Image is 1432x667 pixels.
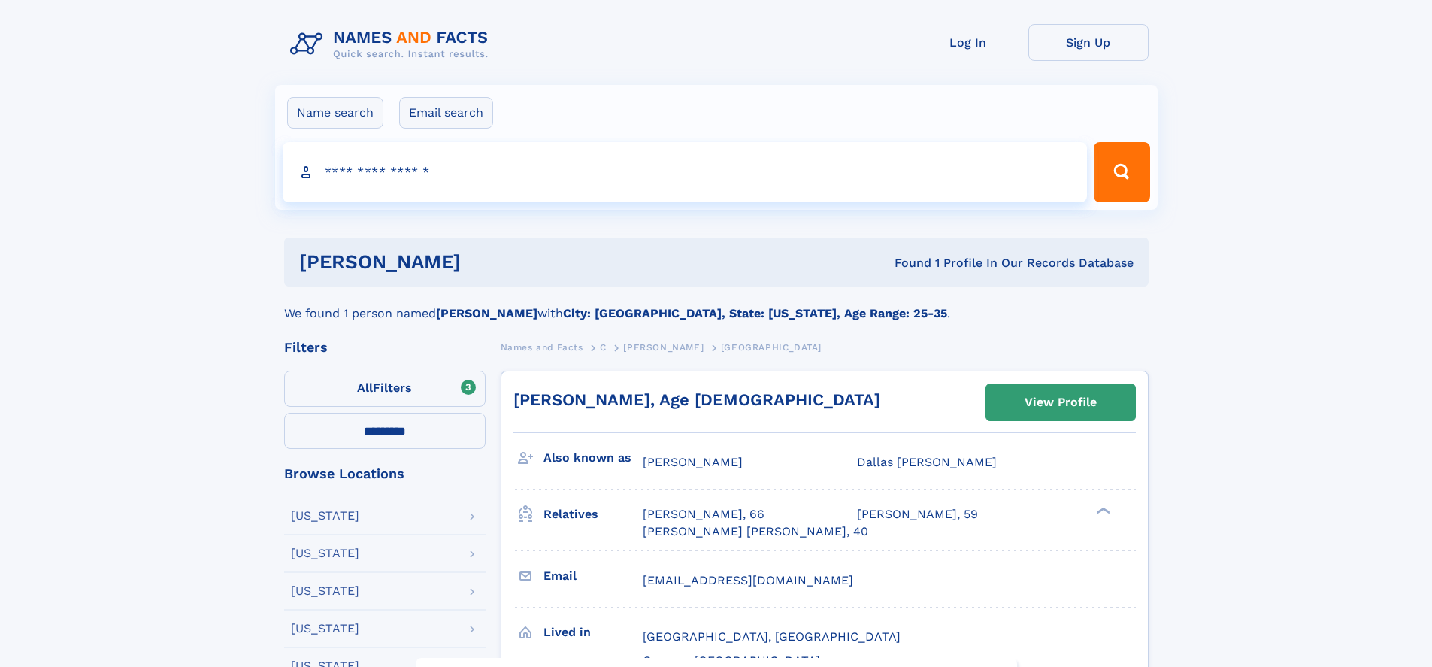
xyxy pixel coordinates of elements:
[600,342,607,353] span: C
[986,384,1135,420] a: View Profile
[563,306,947,320] b: City: [GEOGRAPHIC_DATA], State: [US_STATE], Age Range: 25-35
[399,97,493,129] label: Email search
[643,573,853,587] span: [EMAIL_ADDRESS][DOMAIN_NAME]
[284,24,501,65] img: Logo Names and Facts
[643,523,868,540] a: [PERSON_NAME] [PERSON_NAME], 40
[291,623,359,635] div: [US_STATE]
[1028,24,1149,61] a: Sign Up
[1093,506,1111,516] div: ❯
[284,371,486,407] label: Filters
[543,620,643,645] h3: Lived in
[543,502,643,527] h3: Relatives
[600,338,607,356] a: C
[1025,385,1097,420] div: View Profile
[357,380,373,395] span: All
[643,629,901,644] span: [GEOGRAPHIC_DATA], [GEOGRAPHIC_DATA]
[284,341,486,354] div: Filters
[284,467,486,481] div: Browse Locations
[291,510,359,522] div: [US_STATE]
[501,338,583,356] a: Names and Facts
[287,97,383,129] label: Name search
[857,506,978,523] a: [PERSON_NAME], 59
[643,506,764,523] a: [PERSON_NAME], 66
[513,390,880,409] a: [PERSON_NAME], Age [DEMOGRAPHIC_DATA]
[623,338,704,356] a: [PERSON_NAME]
[721,342,822,353] span: [GEOGRAPHIC_DATA]
[677,255,1134,271] div: Found 1 Profile In Our Records Database
[299,253,678,271] h1: [PERSON_NAME]
[857,455,997,469] span: Dallas [PERSON_NAME]
[543,563,643,589] h3: Email
[623,342,704,353] span: [PERSON_NAME]
[283,142,1088,202] input: search input
[436,306,537,320] b: [PERSON_NAME]
[643,455,743,469] span: [PERSON_NAME]
[291,585,359,597] div: [US_STATE]
[284,287,1149,323] div: We found 1 person named with .
[1094,142,1149,202] button: Search Button
[291,547,359,559] div: [US_STATE]
[908,24,1028,61] a: Log In
[543,445,643,471] h3: Also known as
